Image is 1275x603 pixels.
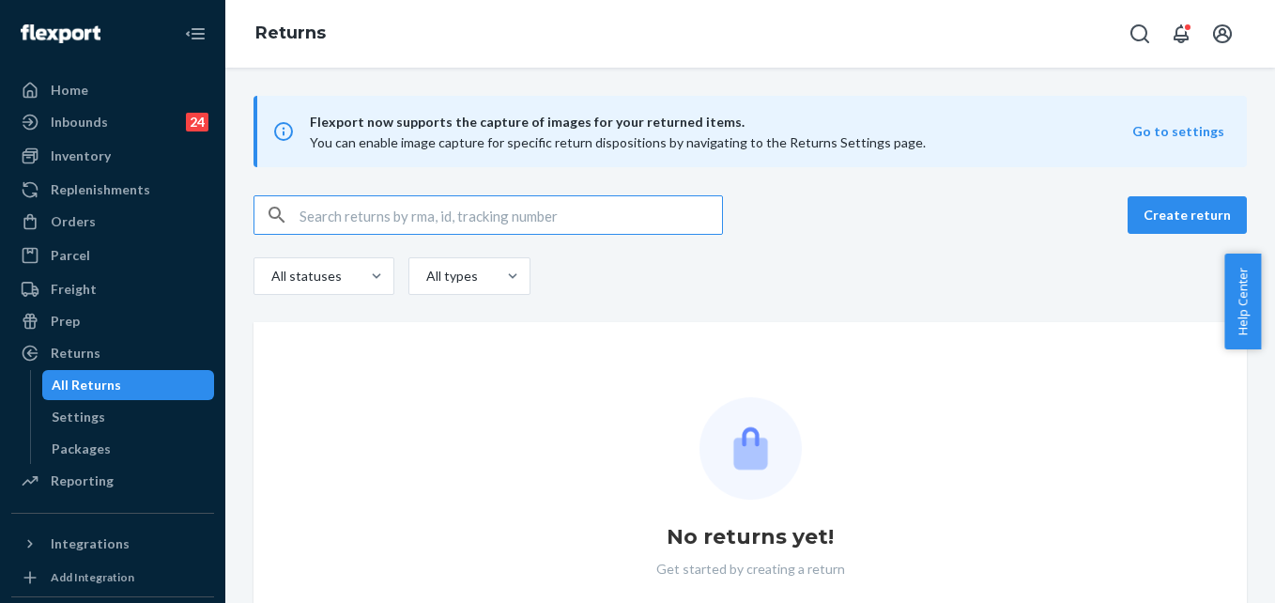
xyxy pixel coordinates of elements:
[11,306,214,336] a: Prep
[1204,15,1241,53] button: Open account menu
[51,534,130,553] div: Integrations
[51,246,90,265] div: Parcel
[255,23,326,43] a: Returns
[1162,15,1200,53] button: Open notifications
[310,111,1132,133] span: Flexport now supports the capture of images for your returned items.
[11,529,214,559] button: Integrations
[51,113,108,131] div: Inbounds
[11,466,214,496] a: Reporting
[426,267,475,286] div: All types
[1132,122,1224,141] button: Go to settings
[51,472,114,490] div: Reporting
[177,15,214,53] button: Close Navigation
[240,7,341,61] ol: breadcrumbs
[51,212,96,231] div: Orders
[1128,196,1247,234] button: Create return
[51,147,111,165] div: Inventory
[52,408,105,426] div: Settings
[11,566,214,589] a: Add Integration
[310,134,926,150] span: You can enable image capture for specific return dispositions by navigating to the Returns Settin...
[11,240,214,271] a: Parcel
[52,440,111,458] div: Packages
[300,196,722,234] input: Search returns by rma, id, tracking number
[52,376,121,394] div: All Returns
[42,434,215,464] a: Packages
[11,75,214,105] a: Home
[11,107,214,137] a: Inbounds24
[11,141,214,171] a: Inventory
[51,280,97,299] div: Freight
[51,180,150,199] div: Replenishments
[11,207,214,237] a: Orders
[271,267,339,286] div: All statuses
[42,370,215,400] a: All Returns
[699,397,802,500] img: Empty list
[186,113,208,131] div: 24
[11,338,214,368] a: Returns
[1121,15,1159,53] button: Open Search Box
[51,81,88,100] div: Home
[51,312,80,331] div: Prep
[21,24,100,43] img: Flexport logo
[51,344,100,363] div: Returns
[1224,254,1261,349] button: Help Center
[11,274,214,304] a: Freight
[42,402,215,432] a: Settings
[11,175,214,205] a: Replenishments
[51,569,134,585] div: Add Integration
[656,560,845,579] p: Get started by creating a return
[667,522,834,552] h1: No returns yet!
